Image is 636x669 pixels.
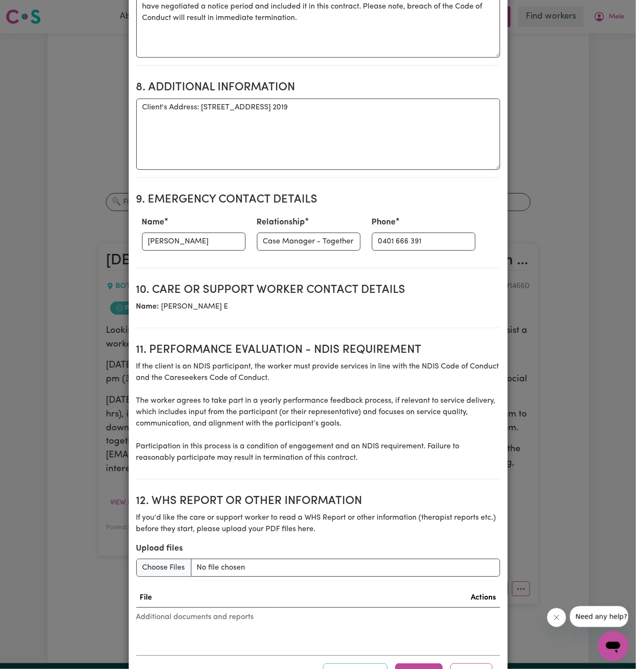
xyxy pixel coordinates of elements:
label: Phone [372,216,396,229]
h2: 12. WHS Report or Other Information [136,494,500,508]
th: File [136,588,274,608]
p: [PERSON_NAME] E [136,301,500,312]
label: Upload files [136,543,183,555]
caption: Additional documents and reports [136,608,500,627]
iframe: Close message [547,608,566,627]
p: If you'd like the care or support worker to read a WHS Report or other information (therapist rep... [136,512,500,535]
b: Name: [136,303,160,310]
h2: 10. Care or support worker contact details [136,283,500,297]
th: Actions [274,588,500,608]
iframe: Button to launch messaging window [598,631,628,661]
h2: 9. Emergency Contact Details [136,193,500,207]
textarea: Client's Address: [STREET_ADDRESS] 2019 [136,98,500,170]
h2: 11. Performance evaluation - NDIS requirement [136,343,500,357]
label: Relationship [257,216,305,229]
label: Name [142,216,165,229]
iframe: Message from company [570,606,628,627]
input: e.g. Amber Smith [142,233,246,251]
input: e.g. Daughter [257,233,361,251]
h2: 8. Additional Information [136,81,500,95]
p: If the client is an NDIS participant, the worker must provide services in line with the NDIS Code... [136,361,500,464]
